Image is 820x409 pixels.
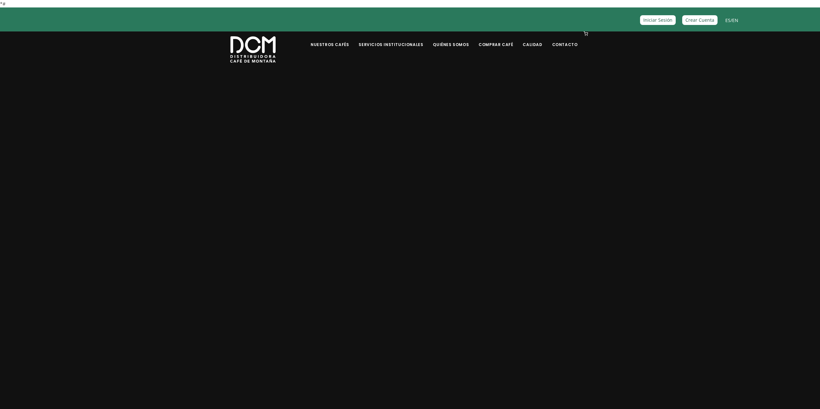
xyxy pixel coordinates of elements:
a: Comprar Café [475,32,517,47]
a: Iniciar Sesión [640,15,676,25]
a: ES [725,17,731,23]
a: Quiénes Somos [429,32,473,47]
span: / [725,17,738,24]
a: Contacto [548,32,582,47]
a: Servicios Institucionales [355,32,427,47]
a: Calidad [519,32,546,47]
a: Nuestros Cafés [307,32,353,47]
a: Crear Cuenta [682,15,718,25]
a: EN [732,17,738,23]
